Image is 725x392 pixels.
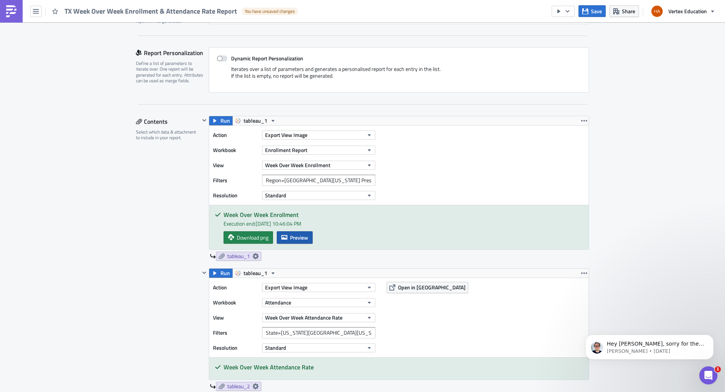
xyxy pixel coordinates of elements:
[262,283,375,292] button: Export View Image
[262,161,375,170] button: Week Over Week Enrollment
[231,54,303,62] strong: Dynamic Report Personalization
[265,131,307,139] span: Export View Image
[647,3,719,20] button: Vertex Education
[136,116,200,127] div: Contents
[262,313,375,322] button: Week Over Week Attendance Rate
[224,364,583,370] h5: Week Over Week Attendance Rate
[651,5,663,18] img: Avatar
[715,366,721,372] span: 1
[591,7,602,15] span: Save
[609,5,639,17] button: Share
[262,191,375,200] button: Standard
[668,7,707,15] span: Vertex Education
[5,5,17,17] img: PushMetrics
[65,7,238,15] span: TX Week Over Week Enrollment & Attendance Rate Report
[265,191,286,199] span: Standard
[213,129,258,141] label: Action
[136,1,204,24] div: Optionally, perform a condition check before generating and sending a report. Only if true, the r...
[262,146,375,155] button: Enrollment Report
[136,60,204,84] div: Define a list of parameters to iterate over. One report will be generated for each entry. Attribu...
[244,116,267,125] span: tableau_1
[200,268,209,277] button: Hide content
[265,314,342,321] span: Week Over Week Attendance Rate
[216,252,261,261] a: tableau_1
[209,269,233,278] button: Run
[213,190,258,201] label: Resolution
[398,283,466,291] span: Open in [GEOGRAPHIC_DATA]
[3,3,361,57] body: Rich Text Area. Press ALT-0 for help.
[227,253,250,260] span: tableau_1
[213,342,258,354] label: Resolution
[232,116,279,125] button: tableau_1
[227,383,250,390] span: tableau_2
[213,160,258,171] label: View
[221,269,230,278] span: Run
[262,343,375,352] button: Standard
[578,5,606,17] button: Save
[265,146,307,154] span: Enrollment Report
[136,129,200,141] div: Select which data & attachment to include in your report.
[277,231,313,244] button: Preview
[262,131,375,140] button: Export View Image
[224,220,583,228] div: Execution end: [DATE] 10:46:04 PM
[237,234,268,241] span: Download png
[224,212,583,218] h5: Week Over Week Enrollment
[213,282,258,293] label: Action
[209,116,233,125] button: Run
[216,382,261,391] a: tableau_2
[265,283,307,291] span: Export View Image
[265,161,330,169] span: Week Over Week Enrollment
[622,7,635,15] span: Share
[574,319,725,372] iframe: Intercom notifications message
[217,66,581,85] div: Iterates over a list of parameters and generates a personalised report for each entry in the list...
[232,269,279,278] button: tableau_1
[265,298,291,306] span: Attendance
[699,366,717,384] iframe: Intercom live chat
[213,327,258,338] label: Filters
[136,47,209,58] div: Report Personalization
[221,116,230,125] span: Run
[3,26,361,32] p: Should you need more details, visit the following dashboards:
[387,282,468,293] button: Open in [GEOGRAPHIC_DATA]
[245,8,295,14] span: You have unsaved changes
[213,145,258,156] label: Workbook
[262,327,375,338] input: Filter1=Value1&...
[290,234,308,241] span: Preview
[3,3,361,15] p: Attached are the TX Week-Over-Week Enrollment and Attendance Rate report, along with information ...
[200,116,209,125] button: Hide content
[213,175,258,186] label: Filters
[244,269,267,278] span: tableau_1
[262,298,375,307] button: Attendance
[213,297,258,308] label: Workbook
[265,344,286,352] span: Standard
[3,42,32,48] a: Attendance
[3,34,49,40] a: Enrollment Report
[262,175,375,186] input: Filter1=Value1&...
[213,312,258,323] label: View
[224,231,273,244] a: Download png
